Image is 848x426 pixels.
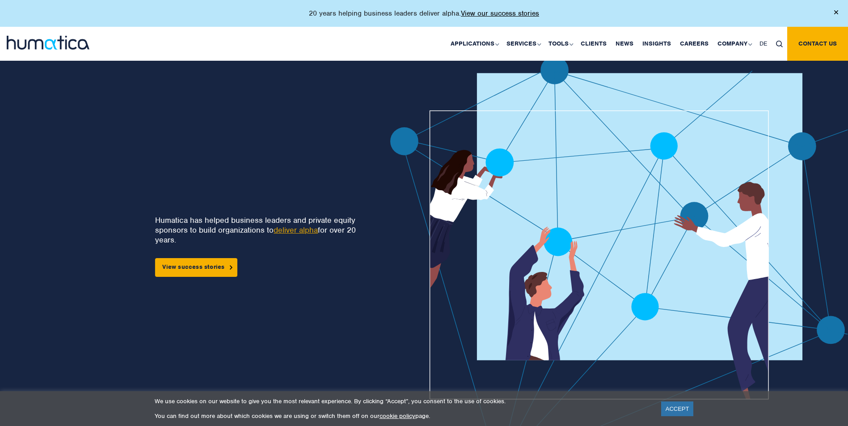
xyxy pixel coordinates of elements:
[461,9,539,18] a: View our success stories
[230,265,232,269] img: arrowicon
[611,27,638,61] a: News
[638,27,675,61] a: Insights
[755,27,772,61] a: DE
[446,27,502,61] a: Applications
[155,397,650,405] p: We use cookies on our website to give you the most relevant experience. By clicking “Accept”, you...
[380,412,415,420] a: cookie policy
[7,36,89,50] img: logo
[274,225,318,235] a: deliver alpha
[675,27,713,61] a: Careers
[309,9,539,18] p: 20 years helping business leaders deliver alpha.
[155,215,361,245] p: Humatica has helped business leaders and private equity sponsors to build organizations to for ov...
[544,27,576,61] a: Tools
[155,258,237,277] a: View success stories
[155,412,650,420] p: You can find out more about which cookies we are using or switch them off on our page.
[576,27,611,61] a: Clients
[787,27,848,61] a: Contact us
[661,401,694,416] a: ACCEPT
[776,41,783,47] img: search_icon
[759,40,767,47] span: DE
[713,27,755,61] a: Company
[502,27,544,61] a: Services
